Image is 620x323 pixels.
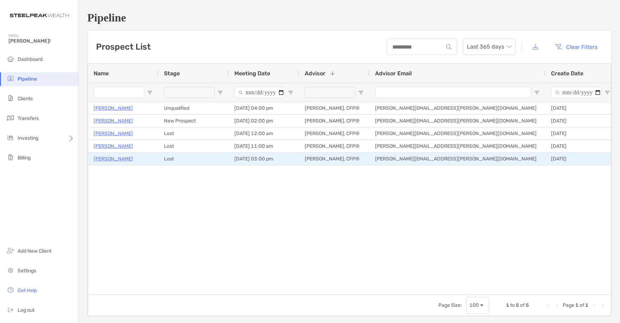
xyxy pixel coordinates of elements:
div: [PERSON_NAME][EMAIL_ADDRESS][PERSON_NAME][DOMAIN_NAME] [369,115,545,127]
button: Open Filter Menu [358,90,364,95]
div: [PERSON_NAME], CFP® [299,140,369,152]
div: 100 [469,302,479,308]
div: First Page [546,303,551,308]
div: [PERSON_NAME], CFP® [299,127,369,140]
input: Create Date Filter Input [551,87,602,98]
img: pipeline icon [6,74,15,83]
div: [PERSON_NAME][EMAIL_ADDRESS][PERSON_NAME][DOMAIN_NAME] [369,102,545,114]
button: Open Filter Menu [288,90,293,95]
img: Zoe Logo [8,3,70,28]
div: [PERSON_NAME], CFP® [299,115,369,127]
span: 5 [526,302,529,308]
img: billing icon [6,153,15,161]
span: Page [563,302,574,308]
span: 1 [506,302,509,308]
img: clients icon [6,94,15,102]
div: Lost [158,127,229,140]
div: [DATE] 03:00 pm [229,153,299,165]
div: [DATE] 11:00 am [229,140,299,152]
span: Settings [18,268,36,274]
span: Add New Client [18,248,51,254]
div: [DATE] [545,127,616,140]
input: Meeting Date Filter Input [234,87,285,98]
div: Unqualified [158,102,229,114]
span: Last 365 days [467,39,511,55]
span: Create Date [551,70,583,77]
span: Stage [164,70,180,77]
div: [DATE] [545,140,616,152]
div: Lost [158,140,229,152]
img: transfers icon [6,114,15,122]
span: Clients [18,96,33,102]
div: [PERSON_NAME][EMAIL_ADDRESS][PERSON_NAME][DOMAIN_NAME] [369,140,545,152]
div: Next Page [591,303,597,308]
img: dashboard icon [6,55,15,63]
div: Previous Page [554,303,560,308]
button: Open Filter Menu [147,90,153,95]
span: Advisor [305,70,325,77]
div: [PERSON_NAME][EMAIL_ADDRESS][PERSON_NAME][DOMAIN_NAME] [369,127,545,140]
div: Page Size [466,297,489,314]
button: Open Filter Menu [217,90,223,95]
span: 1 [585,302,588,308]
h1: Pipeline [87,11,612,24]
h3: Prospect List [96,42,151,52]
span: Billing [18,155,31,161]
img: settings icon [6,266,15,274]
div: [DATE] 04:00 pm [229,102,299,114]
div: [PERSON_NAME], CFP® [299,102,369,114]
button: Open Filter Menu [605,90,610,95]
div: [DATE] 02:00 pm [229,115,299,127]
span: to [510,302,515,308]
a: [PERSON_NAME] [94,129,133,138]
span: 5 [516,302,519,308]
button: Clear Filters [549,39,603,55]
button: Open Filter Menu [534,90,540,95]
span: Pipeline [18,76,37,82]
span: Log out [18,307,34,313]
a: [PERSON_NAME] [94,116,133,125]
div: [DATE] 12:00 am [229,127,299,140]
img: input icon [446,44,451,50]
img: investing icon [6,133,15,142]
div: Page Size: [438,302,462,308]
span: Meeting Date [234,70,270,77]
a: [PERSON_NAME] [94,142,133,151]
span: of [580,302,584,308]
div: New Prospect [158,115,229,127]
img: get-help icon [6,286,15,294]
span: 1 [575,302,578,308]
input: Advisor Email Filter Input [375,87,531,98]
div: [DATE] [545,102,616,114]
div: [PERSON_NAME], CFP® [299,153,369,165]
span: Advisor Email [375,70,412,77]
a: [PERSON_NAME] [94,154,133,163]
img: logout icon [6,305,15,314]
span: Transfers [18,115,39,121]
div: Last Page [600,303,605,308]
input: Name Filter Input [94,87,144,98]
span: [PERSON_NAME]! [8,38,74,44]
img: add_new_client icon [6,246,15,255]
span: Investing [18,135,38,141]
span: Name [94,70,109,77]
div: [DATE] [545,115,616,127]
div: Lost [158,153,229,165]
span: Dashboard [18,56,43,62]
span: Get Help [18,287,37,293]
div: [PERSON_NAME][EMAIL_ADDRESS][PERSON_NAME][DOMAIN_NAME] [369,153,545,165]
div: [DATE] [545,153,616,165]
a: [PERSON_NAME] [94,104,133,113]
span: of [520,302,525,308]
